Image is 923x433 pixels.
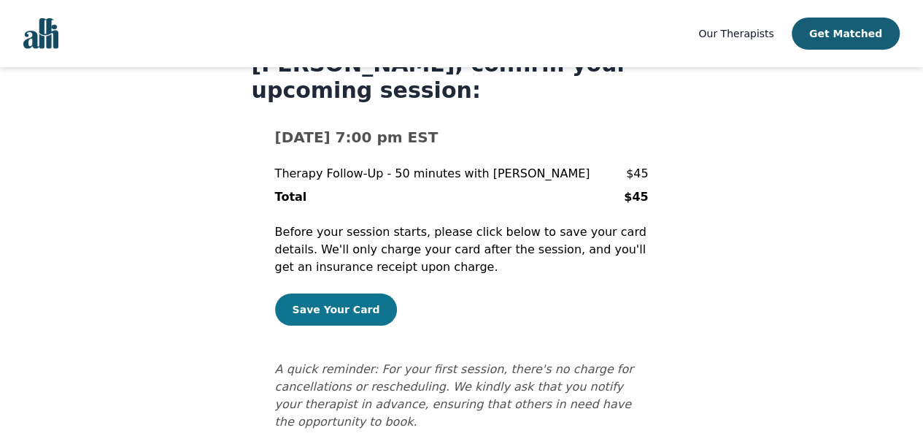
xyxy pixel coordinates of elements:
b: [DATE] 7:00 pm EST [275,129,439,146]
h1: [PERSON_NAME], confirm your upcoming session: [252,51,672,104]
a: Our Therapists [698,25,773,42]
span: Our Therapists [698,28,773,39]
b: $45 [624,190,648,204]
p: Therapy Follow-Up - 50 minutes with [PERSON_NAME] [275,165,590,183]
img: alli logo [23,18,58,49]
p: $45 [626,165,649,183]
p: Before your session starts, please click below to save your card details. We'll only charge your ... [275,223,649,276]
button: Get Matched [792,18,900,50]
b: Total [275,190,307,204]
i: A quick reminder: For your first session, there's no charge for cancellations or rescheduling. We... [275,362,633,429]
button: Save Your Card [275,294,398,326]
